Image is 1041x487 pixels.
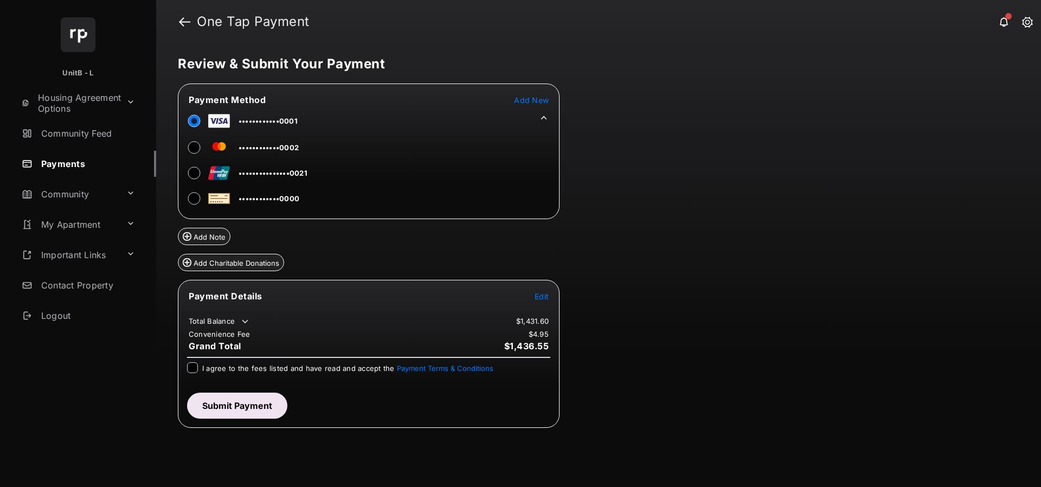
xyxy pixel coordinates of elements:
td: Total Balance [188,316,250,327]
td: Convenience Fee [188,329,251,339]
p: UnitB - L [62,68,93,79]
span: •••••••••••••••0021 [239,169,307,177]
span: Payment Details [189,291,262,302]
td: $1,431.60 [516,316,549,326]
span: Add New [514,95,549,105]
a: Community [17,181,122,207]
td: $4.95 [528,329,549,339]
span: ••••••••••••0002 [239,143,299,152]
a: Logout [17,303,156,329]
span: Grand Total [189,341,241,351]
h5: Review & Submit Your Payment [178,57,1011,71]
span: ••••••••••••0000 [239,194,299,203]
button: Submit Payment [187,393,287,419]
a: Payments [17,151,156,177]
button: Add New [514,94,549,105]
strong: One Tap Payment [197,15,310,28]
span: Payment Method [189,94,266,105]
span: ••••••••••••0001 [239,117,298,125]
a: My Apartment [17,212,122,238]
span: $1,436.55 [504,341,549,351]
span: I agree to the fees listed and have read and accept the [202,364,493,373]
button: Edit [535,291,549,302]
button: Add Charitable Donations [178,254,284,271]
button: I agree to the fees listed and have read and accept the [397,364,493,373]
button: Add Note [178,228,230,245]
a: Important Links [17,242,122,268]
a: Community Feed [17,120,156,146]
a: Housing Agreement Options [17,90,122,116]
img: svg+xml;base64,PHN2ZyB4bWxucz0iaHR0cDovL3d3dy53My5vcmcvMjAwMC9zdmciIHdpZHRoPSI2NCIgaGVpZ2h0PSI2NC... [61,17,95,52]
a: Contact Property [17,272,156,298]
span: Edit [535,292,549,301]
